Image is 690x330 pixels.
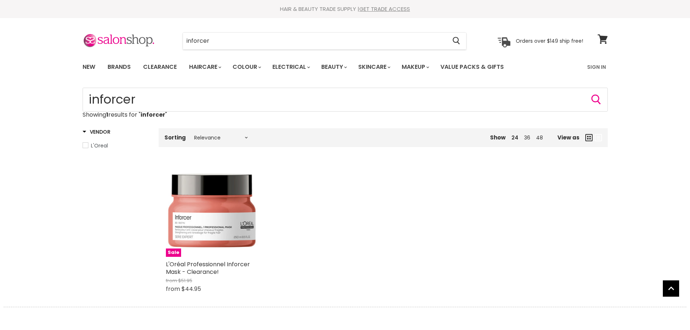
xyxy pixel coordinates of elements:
nav: Main [74,57,617,78]
button: Search [590,94,602,105]
a: Colour [227,59,265,75]
span: from [166,277,177,284]
strong: 1 [106,110,108,119]
a: L'Oreal [83,142,150,150]
span: Show [490,134,506,141]
a: GET TRADE ACCESS [359,5,410,13]
a: Sign In [583,59,610,75]
label: Sorting [164,134,186,141]
a: Brands [102,59,136,75]
span: View as [557,134,580,141]
form: Product [183,32,467,50]
p: Showing results for " " [83,112,608,118]
input: Search [83,88,608,112]
span: Sale [166,248,181,257]
div: HAIR & BEAUTY TRADE SUPPLY | [74,5,617,13]
a: L'Oréal Professionnel Inforcer Mask - Clearance!Sale [166,164,258,257]
span: from [166,285,180,293]
a: L'Oréal Professionnel Inforcer Mask - Clearance! [166,260,250,276]
h3: Vendor [83,128,110,135]
button: Search [447,33,466,49]
a: New [77,59,101,75]
a: Beauty [316,59,351,75]
span: L'Oreal [91,142,108,149]
a: Electrical [267,59,314,75]
a: Makeup [396,59,434,75]
strong: inforcer [141,110,165,119]
a: Clearance [138,59,182,75]
a: 48 [536,134,543,141]
input: Search [183,33,447,49]
a: 36 [524,134,530,141]
span: $51.95 [178,277,192,284]
a: Skincare [353,59,395,75]
a: Haircare [184,59,226,75]
a: 24 [511,134,518,141]
img: L'Oréal Professionnel Inforcer Mask - Clearance! [166,164,258,257]
a: Value Packs & Gifts [435,59,509,75]
span: $44.95 [181,285,201,293]
form: Product [83,88,608,112]
p: Orders over $149 ship free! [516,37,583,44]
ul: Main menu [77,57,546,78]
